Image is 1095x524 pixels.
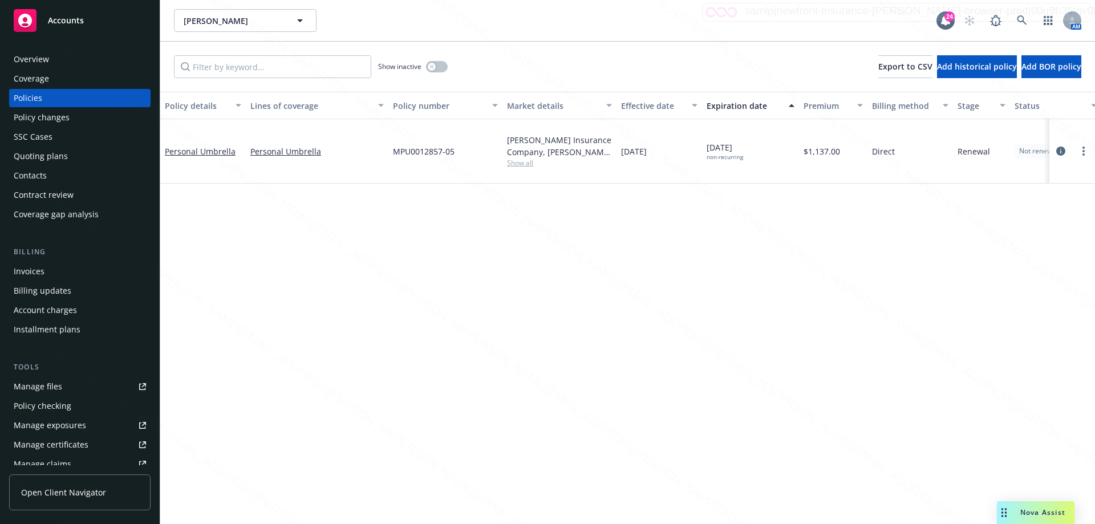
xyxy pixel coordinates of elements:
[165,100,229,112] div: Policy details
[160,92,246,119] button: Policy details
[9,377,151,396] a: Manage files
[1020,507,1065,517] span: Nova Assist
[872,145,895,157] span: Direct
[878,55,932,78] button: Export to CSV
[9,397,151,415] a: Policy checking
[48,16,84,25] span: Accounts
[14,301,77,319] div: Account charges
[9,89,151,107] a: Policies
[953,92,1010,119] button: Stage
[9,246,151,258] div: Billing
[14,186,74,204] div: Contract review
[944,11,955,22] div: 24
[9,262,151,281] a: Invoices
[250,145,384,157] a: Personal Umbrella
[184,15,282,27] span: [PERSON_NAME]
[393,145,455,157] span: MPU0012857-05
[617,92,702,119] button: Effective date
[621,145,647,157] span: [DATE]
[507,100,599,112] div: Market details
[250,100,371,112] div: Lines of coverage
[9,455,151,473] a: Manage claims
[1019,146,1062,156] span: Not renewing
[9,186,151,204] a: Contract review
[799,92,867,119] button: Premium
[1054,144,1068,158] a: circleInformation
[14,262,44,281] div: Invoices
[174,55,371,78] input: Filter by keyword...
[14,320,80,339] div: Installment plans
[1037,9,1060,32] a: Switch app
[707,153,743,161] div: non-recurring
[14,205,99,224] div: Coverage gap analysis
[9,70,151,88] a: Coverage
[1011,9,1033,32] a: Search
[14,147,68,165] div: Quoting plans
[14,50,49,68] div: Overview
[1015,100,1084,112] div: Status
[937,55,1017,78] button: Add historical policy
[804,145,840,157] span: $1,137.00
[14,416,86,434] div: Manage exposures
[867,92,953,119] button: Billing method
[958,9,981,32] a: Start snowing
[9,166,151,185] a: Contacts
[14,108,70,127] div: Policy changes
[9,108,151,127] a: Policy changes
[507,134,612,158] div: [PERSON_NAME] Insurance Company, [PERSON_NAME] Insurance
[9,50,151,68] a: Overview
[14,70,49,88] div: Coverage
[9,320,151,339] a: Installment plans
[14,455,71,473] div: Manage claims
[702,92,799,119] button: Expiration date
[9,416,151,434] a: Manage exposures
[378,62,421,71] span: Show inactive
[388,92,502,119] button: Policy number
[997,501,1011,524] div: Drag to move
[9,361,151,373] div: Tools
[707,141,743,161] span: [DATE]
[14,377,62,396] div: Manage files
[707,100,782,112] div: Expiration date
[14,166,47,185] div: Contacts
[1077,144,1090,158] a: more
[1021,61,1081,72] span: Add BOR policy
[958,145,990,157] span: Renewal
[165,146,236,157] a: Personal Umbrella
[984,9,1007,32] a: Report a Bug
[9,282,151,300] a: Billing updates
[958,100,993,112] div: Stage
[21,486,106,498] span: Open Client Navigator
[14,89,42,107] div: Policies
[14,282,71,300] div: Billing updates
[174,9,317,32] button: [PERSON_NAME]
[502,92,617,119] button: Market details
[246,92,388,119] button: Lines of coverage
[14,397,71,415] div: Policy checking
[507,158,612,168] span: Show all
[9,147,151,165] a: Quoting plans
[9,436,151,454] a: Manage certificates
[1021,55,1081,78] button: Add BOR policy
[621,100,685,112] div: Effective date
[9,205,151,224] a: Coverage gap analysis
[804,100,850,112] div: Premium
[9,128,151,146] a: SSC Cases
[872,100,936,112] div: Billing method
[393,100,485,112] div: Policy number
[14,128,52,146] div: SSC Cases
[14,436,88,454] div: Manage certificates
[937,61,1017,72] span: Add historical policy
[9,301,151,319] a: Account charges
[997,501,1074,524] button: Nova Assist
[9,5,151,36] a: Accounts
[878,61,932,72] span: Export to CSV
